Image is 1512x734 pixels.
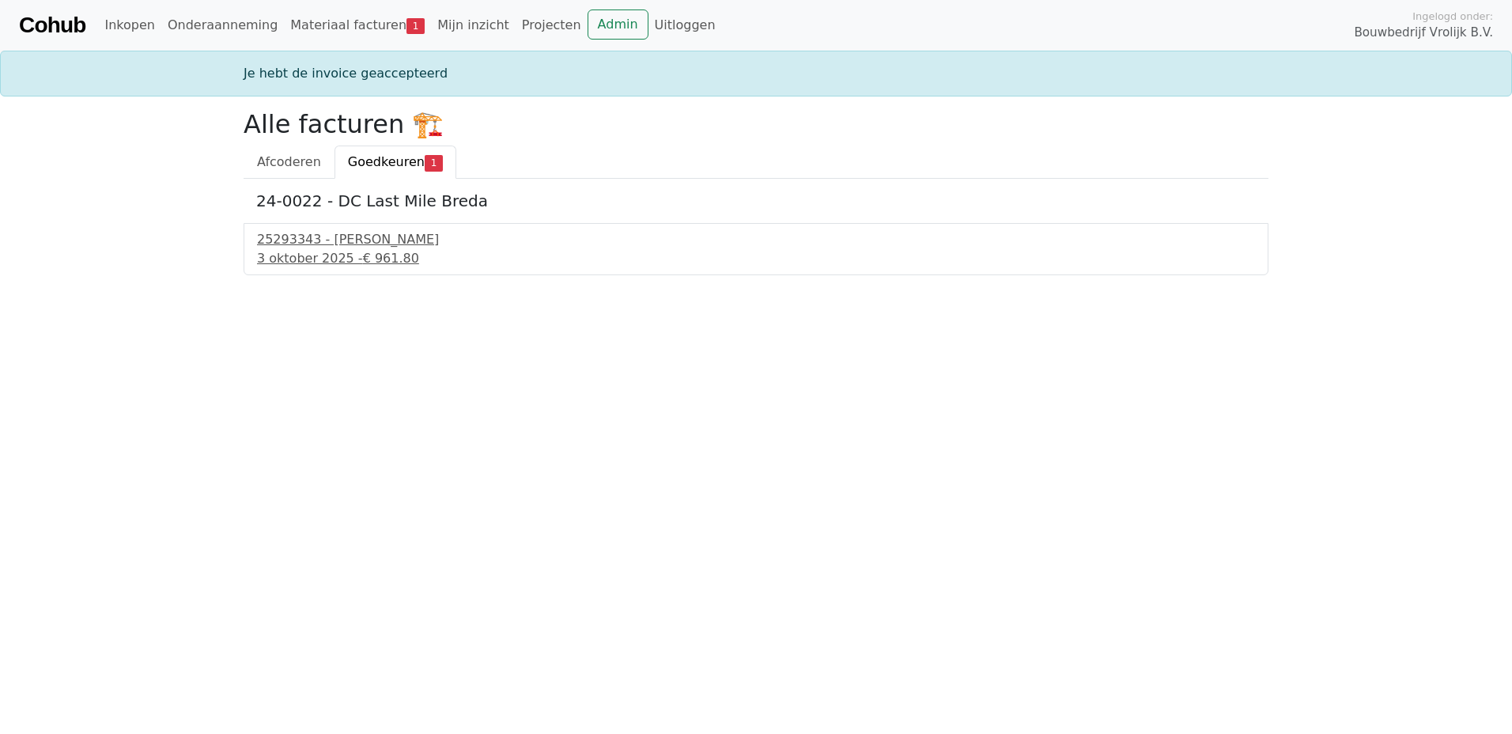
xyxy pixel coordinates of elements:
[1354,24,1493,42] span: Bouwbedrijf Vrolijk B.V.
[425,155,443,171] span: 1
[234,64,1278,83] div: Je hebt de invoice geaccepteerd
[19,6,85,44] a: Cohub
[161,9,284,41] a: Onderaanneming
[284,9,431,41] a: Materiaal facturen1
[1412,9,1493,24] span: Ingelogd onder:
[363,251,419,266] span: € 961.80
[257,154,321,169] span: Afcoderen
[257,230,1255,249] div: 25293343 - [PERSON_NAME]
[244,146,335,179] a: Afcoderen
[335,146,456,179] a: Goedkeuren1
[348,154,425,169] span: Goedkeuren
[257,230,1255,268] a: 25293343 - [PERSON_NAME]3 oktober 2025 -€ 961.80
[431,9,516,41] a: Mijn inzicht
[244,109,1268,139] h2: Alle facturen 🏗️
[256,191,1256,210] h5: 24-0022 - DC Last Mile Breda
[588,9,648,40] a: Admin
[406,18,425,34] span: 1
[257,249,1255,268] div: 3 oktober 2025 -
[98,9,161,41] a: Inkopen
[648,9,722,41] a: Uitloggen
[516,9,588,41] a: Projecten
